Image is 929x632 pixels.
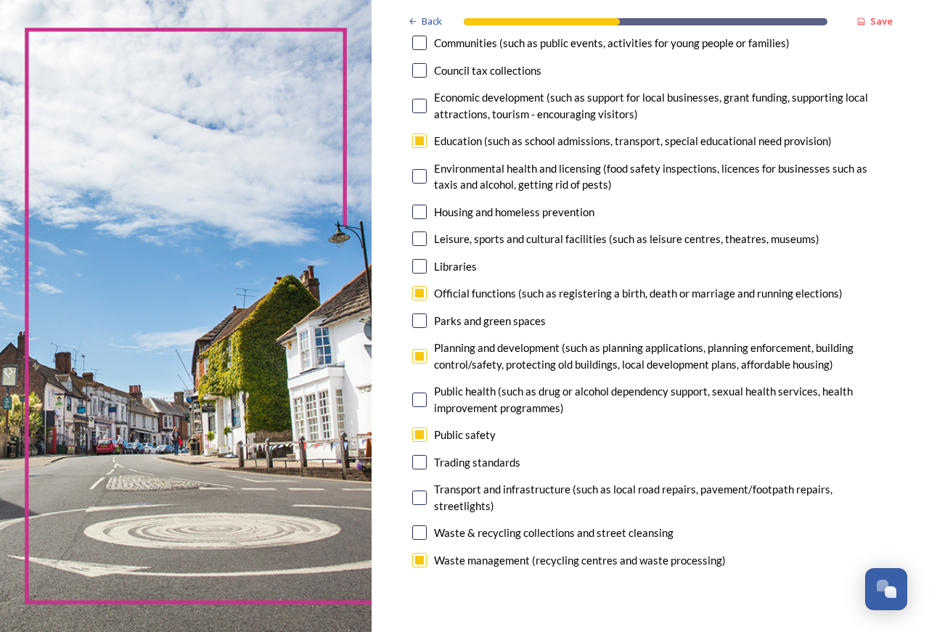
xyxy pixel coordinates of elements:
[434,552,726,569] div: Waste management (recycling centres and waste processing)
[434,62,541,79] div: Council tax collections
[434,454,520,471] div: Trading standards
[434,525,674,541] div: Waste & recycling collections and street cleansing
[434,313,546,329] div: Parks and green spaces
[422,15,442,28] span: Back
[434,133,832,149] div: Education (such as school admissions, transport, special educational need provision)
[434,35,790,52] div: Communities (such as public events, activities for young people or families)
[434,285,843,302] div: Official functions (such as registering a birth, death or marriage and running elections)
[434,481,888,514] div: Transport and infrastructure (such as local road repairs, pavement/footpath repairs, streetlights)
[434,204,594,221] div: Housing and homeless prevention
[434,258,477,275] div: Libraries
[434,160,888,193] div: Environmental health and licensing (food safety inspections, licences for businesses such as taxi...
[434,89,888,122] div: Economic development (such as support for local businesses, grant funding, supporting local attra...
[865,568,907,610] button: Open Chat
[434,231,819,247] div: Leisure, sports and cultural facilities (such as leisure centres, theatres, museums)
[434,340,888,372] div: Planning and development (such as planning applications, planning enforcement, building control/s...
[434,427,496,443] div: Public safety
[870,15,893,28] strong: Save
[434,383,888,416] div: Public health (such as drug or alcohol dependency support, sexual health services, health improve...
